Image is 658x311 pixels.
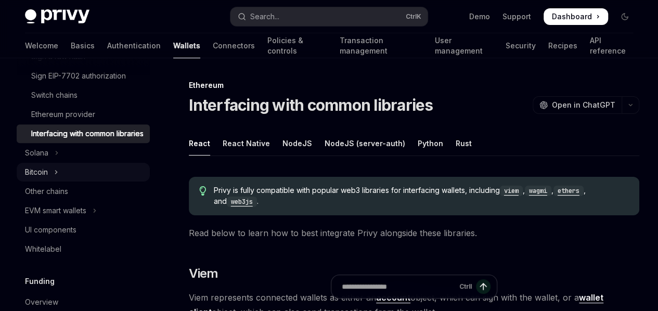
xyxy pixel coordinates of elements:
a: Support [502,11,531,22]
button: Open search [230,7,428,26]
a: Policies & controls [267,33,327,58]
img: dark logo [25,9,89,24]
a: UI components [17,221,150,239]
input: Ask a question... [342,275,455,298]
button: Toggle EVM smart wallets section [17,201,150,220]
div: UI components [25,224,76,236]
a: Interfacing with common libraries [17,124,150,143]
span: Privy is fully compatible with popular web3 libraries for interfacing wallets, including , , , and . [214,185,629,207]
div: EVM smart wallets [25,204,86,217]
a: Switch chains [17,86,150,105]
a: Sign EIP-7702 authorization [17,67,150,85]
div: Overview [25,296,58,308]
div: Search... [250,10,279,23]
a: Welcome [25,33,58,58]
div: Bitcoin [25,166,48,178]
a: Recipes [548,33,577,58]
a: Ethereum provider [17,105,150,124]
button: Toggle Solana section [17,144,150,162]
button: Toggle Bitcoin section [17,163,150,182]
code: wagmi [525,186,551,196]
span: Open in ChatGPT [552,100,615,110]
a: web3js [227,197,257,205]
div: Ethereum provider [31,108,95,121]
div: NodeJS [282,131,312,155]
a: viem [500,186,523,195]
a: ethers [553,186,584,195]
div: Sign EIP-7702 authorization [31,70,126,82]
code: ethers [553,186,584,196]
div: NodeJS (server-auth) [325,131,405,155]
div: Rust [456,131,472,155]
span: Ctrl K [406,12,421,21]
code: viem [500,186,523,196]
code: web3js [227,197,257,207]
div: Solana [25,147,48,159]
h5: Funding [25,275,55,288]
a: Wallets [173,33,200,58]
a: Demo [469,11,490,22]
h1: Interfacing with common libraries [189,96,433,114]
div: Switch chains [31,89,78,101]
a: Authentication [107,33,161,58]
span: Dashboard [552,11,592,22]
div: Python [418,131,443,155]
a: Security [506,33,535,58]
div: React Native [223,131,270,155]
a: Whitelabel [17,240,150,258]
svg: Tip [199,186,207,196]
div: Other chains [25,185,68,198]
span: Viem [189,265,218,282]
a: Transaction management [340,33,422,58]
a: Other chains [17,182,150,201]
div: React [189,131,210,155]
a: wagmi [525,186,551,195]
button: Send message [476,279,491,294]
a: Connectors [213,33,255,58]
div: Interfacing with common libraries [31,127,144,140]
button: Toggle dark mode [616,8,633,25]
a: Basics [71,33,95,58]
a: API reference [589,33,633,58]
button: Open in ChatGPT [533,96,622,114]
a: User management [434,33,493,58]
div: Whitelabel [25,243,61,255]
div: Ethereum [189,80,639,90]
span: Read below to learn how to best integrate Privy alongside these libraries. [189,226,639,240]
a: Dashboard [544,8,608,25]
